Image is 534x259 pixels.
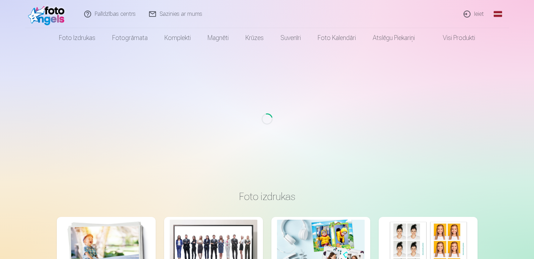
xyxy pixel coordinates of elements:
a: Magnēti [199,28,237,48]
h3: Foto izdrukas [62,190,472,203]
a: Visi produkti [423,28,484,48]
a: Komplekti [156,28,199,48]
img: /fa1 [28,3,68,25]
a: Suvenīri [272,28,309,48]
a: Foto kalendāri [309,28,364,48]
a: Foto izdrukas [50,28,104,48]
a: Atslēgu piekariņi [364,28,423,48]
a: Fotogrāmata [104,28,156,48]
a: Krūzes [237,28,272,48]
